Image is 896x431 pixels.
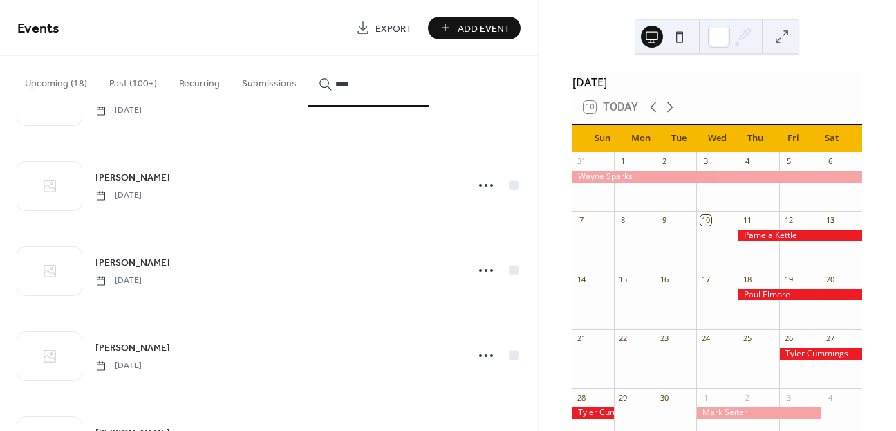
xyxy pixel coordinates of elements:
[618,215,628,226] div: 8
[572,171,862,183] div: Wayne Sparks
[95,169,170,185] a: [PERSON_NAME]
[659,333,669,344] div: 23
[458,21,510,36] span: Add Event
[783,333,794,344] div: 26
[346,17,422,39] a: Export
[659,215,669,226] div: 9
[95,275,142,287] span: [DATE]
[584,125,622,152] div: Sun
[774,125,812,152] div: Fri
[698,125,736,152] div: Wed
[618,392,628,403] div: 29
[825,333,835,344] div: 27
[738,230,862,241] div: Pamela Kettle
[659,156,669,167] div: 2
[825,156,835,167] div: 6
[577,215,587,226] div: 7
[738,289,862,301] div: Paul Elmore
[428,17,521,39] button: Add Event
[659,392,669,403] div: 30
[742,392,752,403] div: 2
[98,56,168,105] button: Past (100+)
[17,15,59,42] span: Events
[742,156,752,167] div: 4
[700,333,711,344] div: 24
[95,104,142,117] span: [DATE]
[14,56,98,105] button: Upcoming (18)
[825,215,835,226] div: 13
[231,56,308,105] button: Submissions
[783,274,794,284] div: 19
[742,274,752,284] div: 18
[95,171,170,185] span: [PERSON_NAME]
[700,392,711,403] div: 1
[95,341,170,356] span: [PERSON_NAME]
[742,215,752,226] div: 11
[577,274,587,284] div: 14
[95,340,170,356] a: [PERSON_NAME]
[618,156,628,167] div: 1
[572,407,614,419] div: Tyler Cummings
[577,392,587,403] div: 28
[659,274,669,284] div: 16
[783,156,794,167] div: 5
[95,255,170,270] a: [PERSON_NAME]
[700,156,711,167] div: 3
[700,215,711,226] div: 10
[783,392,794,403] div: 3
[95,256,170,270] span: [PERSON_NAME]
[700,274,711,284] div: 17
[95,190,142,202] span: [DATE]
[618,333,628,344] div: 22
[618,274,628,284] div: 15
[660,125,698,152] div: Tue
[95,360,142,372] span: [DATE]
[577,156,587,167] div: 31
[168,56,231,105] button: Recurring
[825,392,835,403] div: 4
[736,125,774,152] div: Thu
[622,125,660,152] div: Mon
[779,348,862,360] div: Tyler Cummings
[813,125,851,152] div: Sat
[783,215,794,226] div: 12
[696,407,821,419] div: Mark Seiter
[375,21,412,36] span: Export
[742,333,752,344] div: 25
[825,274,835,284] div: 20
[577,333,587,344] div: 21
[572,74,862,91] div: [DATE]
